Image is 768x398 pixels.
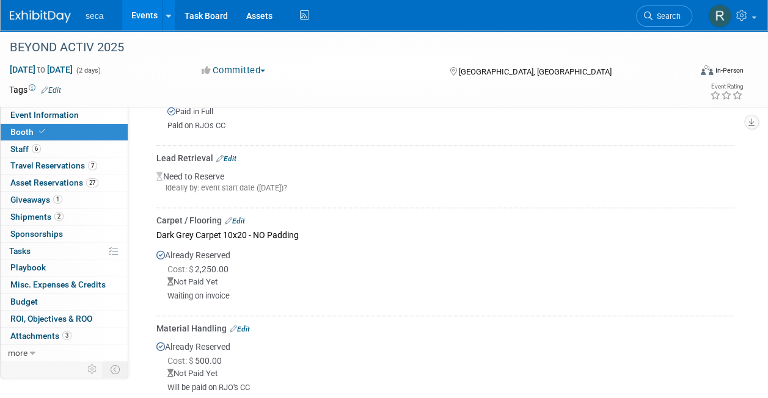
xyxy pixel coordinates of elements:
[1,175,128,191] a: Asset Reservations27
[636,5,692,27] a: Search
[156,152,734,164] div: Lead Retrieval
[10,212,64,222] span: Shipments
[1,294,128,310] a: Budget
[167,121,734,131] div: Paid on RJOs CC
[1,141,128,157] a: Staff6
[35,65,47,74] span: to
[10,127,48,137] span: Booth
[701,65,713,75] img: Format-Inperson.png
[1,277,128,293] a: Misc. Expenses & Credits
[10,229,63,239] span: Sponsorships
[1,243,128,259] a: Tasks
[637,63,744,82] div: Event Format
[53,195,62,204] span: 1
[10,297,38,306] span: Budget
[88,161,97,170] span: 7
[167,291,734,302] div: Waiting on invoice
[10,10,71,23] img: ExhibitDay
[10,110,79,120] span: Event Information
[167,356,227,366] span: 500.00
[167,277,734,288] div: Not Paid Yet
[230,325,250,333] a: Edit
[10,195,62,204] span: Giveaways
[167,106,734,118] div: Paid in Full
[86,11,104,21] span: seca
[167,356,195,366] span: Cost: $
[1,157,128,174] a: Travel Reservations7
[167,264,195,274] span: Cost: $
[62,331,71,340] span: 3
[225,217,245,225] a: Edit
[156,226,734,243] div: Dark Grey Carpet 10x20 - NO Padding
[54,212,64,221] span: 2
[459,67,612,76] span: [GEOGRAPHIC_DATA], [GEOGRAPHIC_DATA]
[10,314,92,324] span: ROI, Objectives & ROO
[708,4,731,27] img: Rachel Jordan
[41,86,61,95] a: Edit
[5,37,681,59] div: BEYOND ACTIV 2025
[710,84,743,90] div: Event Rating
[156,183,734,194] div: Ideally by: event start date ([DATE])?
[1,328,128,344] a: Attachments3
[1,345,128,361] a: more
[32,144,41,153] span: 6
[9,84,61,96] td: Tags
[167,264,233,274] span: 2,250.00
[715,66,744,75] div: In-Person
[167,368,734,380] div: Not Paid Yet
[156,214,734,226] div: Carpet / Flooring
[167,383,734,393] div: Will be paid on RJO's CC
[653,12,681,21] span: Search
[1,124,128,140] a: Booth
[10,178,98,187] span: Asset Reservations
[1,107,128,123] a: Event Information
[10,331,71,341] span: Attachments
[103,361,128,377] td: Toggle Event Tabs
[82,361,103,377] td: Personalize Event Tab Strip
[75,67,101,74] span: (2 days)
[8,348,27,358] span: more
[1,311,128,327] a: ROI, Objectives & ROO
[10,144,41,154] span: Staff
[156,322,734,335] div: Material Handling
[9,64,73,75] span: [DATE] [DATE]
[1,209,128,225] a: Shipments2
[39,128,45,135] i: Booth reservation complete
[86,178,98,187] span: 27
[216,154,236,163] a: Edit
[1,259,128,276] a: Playbook
[10,280,106,289] span: Misc. Expenses & Credits
[10,262,46,272] span: Playbook
[1,192,128,208] a: Giveaways1
[156,243,734,311] div: Already Reserved
[1,226,128,242] a: Sponsorships
[197,64,270,77] button: Committed
[10,161,97,170] span: Travel Reservations
[9,246,31,256] span: Tasks
[156,164,734,203] div: Need to Reserve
